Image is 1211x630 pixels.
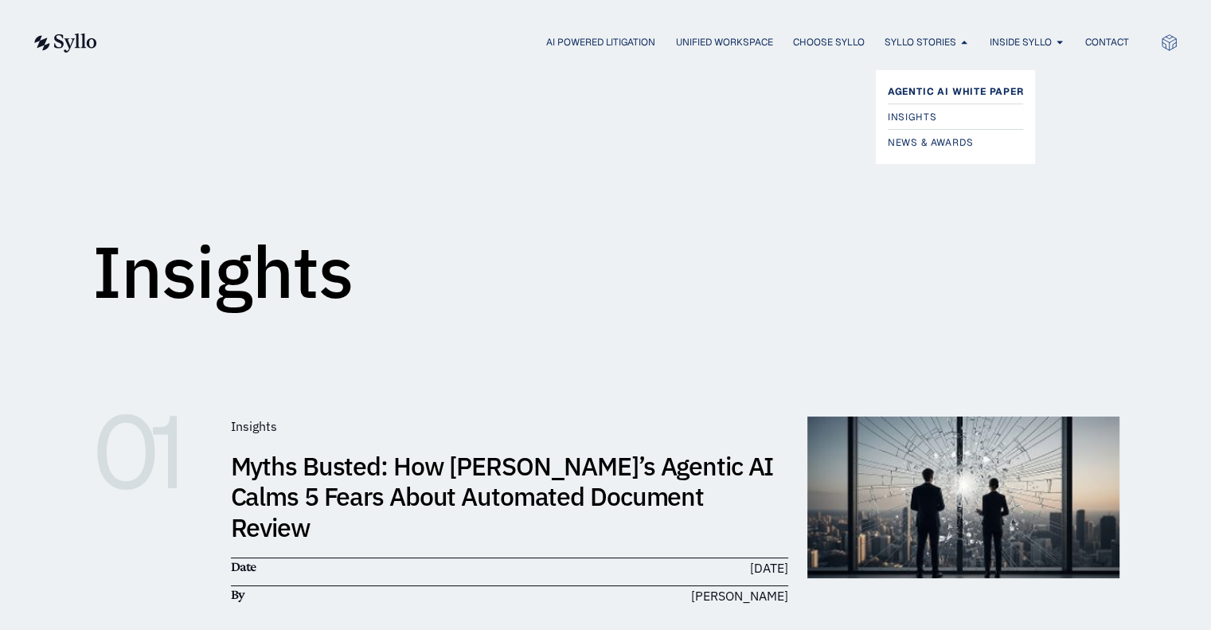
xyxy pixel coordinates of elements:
[989,35,1051,49] a: Inside Syllo
[231,586,502,604] h6: By
[1084,35,1128,49] a: Contact
[675,35,772,49] a: Unified Workspace
[888,108,1024,127] a: Insights
[888,82,1024,101] a: Agentic AI White Paper
[750,560,788,576] time: [DATE]
[92,417,212,488] h6: 01
[888,133,1024,152] a: News & Awards
[691,586,788,605] span: [PERSON_NAME]
[231,558,502,576] h6: Date
[792,35,864,49] a: Choose Syllo
[888,108,936,127] span: Insights
[129,35,1128,50] div: Menu Toggle
[92,236,354,307] h1: Insights
[129,35,1128,50] nav: Menu
[231,418,277,434] span: Insights
[546,35,655,49] a: AI Powered Litigation
[888,133,973,152] span: News & Awards
[884,35,955,49] a: Syllo Stories
[32,33,97,53] img: syllo
[807,417,1119,578] img: muthsBusted
[231,449,774,544] a: Myths Busted: How [PERSON_NAME]’s Agentic AI Calms 5 Fears About Automated Document Review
